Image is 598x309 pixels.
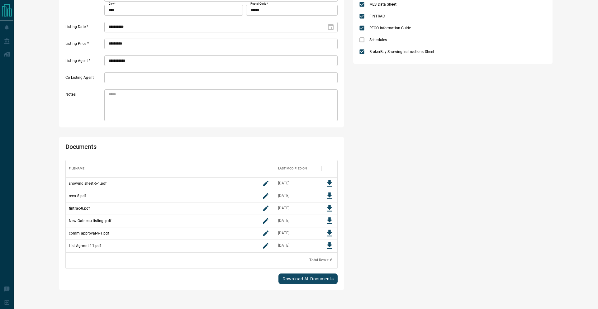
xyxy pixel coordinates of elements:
button: Download File [323,177,336,190]
p: showing sheet-6-1.pdf [69,181,107,186]
label: City [109,2,116,6]
button: Download File [323,227,336,240]
label: Co Listing Agent [65,75,103,83]
p: reco-8.pdf [69,193,86,199]
button: rename button [259,240,272,252]
h2: Documents [65,143,229,154]
span: Schedules [368,37,388,43]
div: Aug 18, 2025 [278,243,289,248]
label: Listing Agent [65,58,103,66]
label: Listing Date [65,24,103,32]
p: fintrac-8.pdf [69,206,90,211]
div: Last Modified On [275,160,322,177]
p: List Agrmnt-11.pdf [69,243,101,249]
div: Filename [69,160,84,177]
div: Aug 15, 2025 [278,206,289,211]
label: Notes [65,92,103,121]
div: Last Modified On [278,160,307,177]
span: MLS Data Sheet [368,2,398,7]
div: Total Rows: 6 [309,258,332,263]
label: Postal Code [250,2,268,6]
button: rename button [259,177,272,190]
div: Aug 15, 2025 [278,218,289,223]
button: rename button [259,190,272,202]
p: comm approval-9-1.pdf [69,231,109,236]
span: RECO Information Guide [368,25,412,31]
div: Aug 15, 2025 [278,231,289,236]
div: Aug 15, 2025 [278,181,289,186]
button: rename button [259,227,272,240]
button: Download File [323,215,336,227]
button: rename button [259,215,272,227]
button: Download File [323,190,336,202]
button: Download All Documents [278,273,338,284]
span: BrokerBay Showing Instructions Sheet [368,49,436,55]
div: Filename [66,160,275,177]
p: New Gatneau listing .pdf [69,218,111,224]
button: Download File [323,202,336,215]
label: Listing Price [65,41,103,49]
button: rename button [259,202,272,215]
span: FINTRAC [368,13,387,19]
div: Aug 15, 2025 [278,193,289,198]
button: Download File [323,240,336,252]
